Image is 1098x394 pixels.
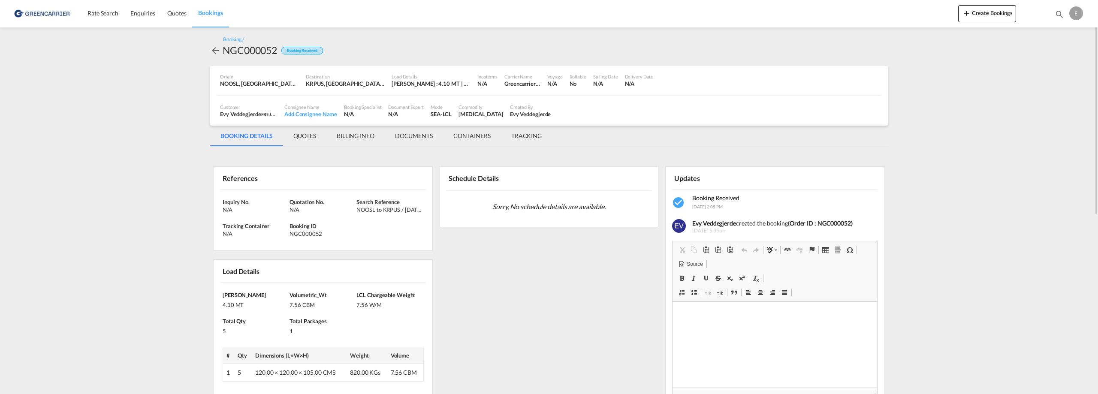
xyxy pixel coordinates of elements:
[223,230,287,238] div: N/A
[290,230,354,238] div: NGC000052
[728,287,740,298] a: Block Quote
[210,43,223,57] div: icon-arrow-left
[724,273,736,284] a: Subscript
[676,273,688,284] a: Bold (Ctrl+B)
[223,348,235,363] th: #
[625,73,654,80] div: Delivery Date
[778,287,790,298] a: Justify
[223,325,287,335] div: 5
[754,287,766,298] a: Center
[820,244,832,256] a: Table
[625,80,654,87] div: N/A
[220,80,299,87] div: NOOSL, Oslo, Norway, Northern Europe, Europe
[130,9,155,17] span: Enquiries
[688,287,700,298] a: Insert/Remove Bulleted List
[220,104,278,110] div: Customer
[714,287,726,298] a: Increase Indent
[344,104,381,110] div: Booking Specialist
[223,199,250,205] span: Inquiry No.
[290,206,354,214] div: N/A
[793,244,805,256] a: Unlink
[234,363,252,382] td: 5
[210,45,220,56] md-icon: icon-arrow-left
[385,126,443,146] md-tab-item: DOCUMENTS
[344,110,381,118] div: N/A
[255,369,335,376] span: 120.00 × 120.00 × 105.00 CMS
[284,110,337,118] div: Add Consignee Name
[391,369,417,376] span: 7.56 CBM
[431,110,452,118] div: SEA-LCL
[692,219,871,228] div: created the booking
[692,204,723,209] span: [DATE] 2:05 PM
[1055,9,1064,22] div: icon-magnify
[958,5,1016,22] button: icon-plus 400-fgCreate Bookings
[290,292,327,298] span: Volumetric_Wt
[712,273,724,284] a: Strikethrough
[510,110,551,118] div: Evy Veddegjerde
[688,244,700,256] a: Copy (Ctrl+C)
[459,110,503,118] div: FISH OIL
[234,348,252,363] th: Qty
[832,244,844,256] a: Insert Horizontal Line
[281,47,323,55] div: Booking Received
[702,287,714,298] a: Decrease Indent
[962,8,972,18] md-icon: icon-plus 400-fg
[766,287,778,298] a: Align Right
[223,223,269,229] span: Tracking Container
[742,287,754,298] a: Align Left
[223,206,287,214] div: N/A
[223,299,287,309] div: 4.10 MT
[261,111,326,117] span: FREJA Transport & Logistics AS
[356,199,399,205] span: Search Reference
[547,73,562,80] div: Voyage
[700,273,712,284] a: Underline (Ctrl+U)
[700,244,712,256] a: Paste (Ctrl+V)
[350,369,380,376] span: 820.00 KGs
[844,244,856,256] a: Insert Special Character
[284,104,337,110] div: Consignee Name
[736,273,748,284] a: Superscript
[392,73,471,80] div: Load Details
[220,170,321,185] div: References
[223,318,246,325] span: Total Qty
[290,299,354,309] div: 7.56 CBM
[167,9,186,17] span: Quotes
[198,9,223,16] span: Bookings
[306,73,385,80] div: Destination
[223,292,266,298] span: [PERSON_NAME]
[547,80,562,87] div: N/A
[570,80,586,87] div: No
[676,259,705,270] a: Source
[1069,6,1083,20] div: E
[805,244,817,256] a: Anchor
[326,126,385,146] md-tab-item: BILLING INFO
[750,244,762,256] a: Redo (Ctrl+Y)
[290,199,324,205] span: Quotation No.
[388,104,424,110] div: Document Expert
[443,126,501,146] md-tab-item: CONTAINERS
[347,348,387,363] th: Weight
[750,273,762,284] a: Remove Format
[504,73,540,80] div: Carrier Name
[306,80,385,87] div: KRPUS, Busan, Korea, Republic of, Greater China & Far East Asia, Asia Pacific
[1055,9,1064,19] md-icon: icon-magnify
[223,363,235,382] td: 1
[672,196,686,210] md-icon: icon-checkbox-marked-circle
[510,104,551,110] div: Created By
[788,220,853,227] b: (Order ID : NGC000052)
[676,287,688,298] a: Insert/Remove Numbered List
[673,302,877,388] iframe: Editor, editor2
[356,299,421,309] div: 7.56 W/M
[477,73,498,80] div: Incoterms
[290,223,317,229] span: Booking ID
[692,227,871,235] span: [DATE] 5:35pm
[570,73,586,80] div: Rollable
[459,104,503,110] div: Commodity
[431,104,452,110] div: Mode
[13,4,71,23] img: e39c37208afe11efa9cb1d7a6ea7d6f5.png
[220,110,278,118] div: Evy Veddegjerde
[392,80,471,87] div: [PERSON_NAME] : 4.10 MT | Volumetric Wt : 7.56 CBM | Chargeable Wt : 7.56 W/M
[356,292,415,298] span: LCL Chargeable Weight
[672,170,773,185] div: Updates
